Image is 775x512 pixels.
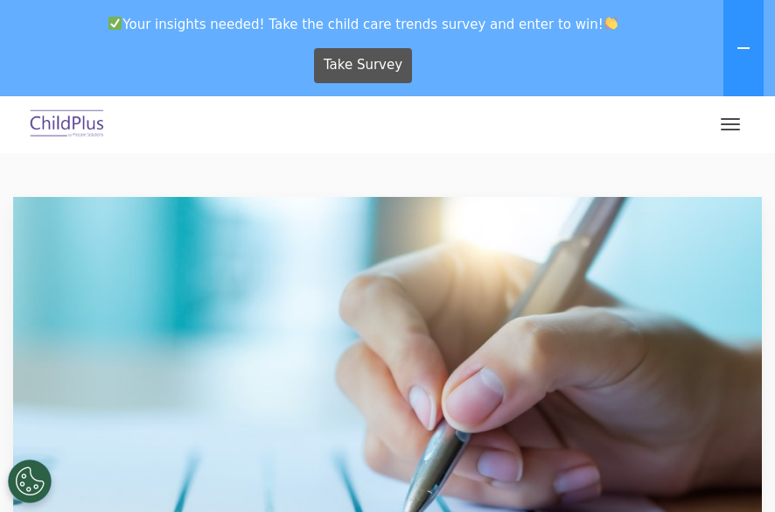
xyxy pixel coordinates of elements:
[314,48,413,83] a: Take Survey
[324,50,402,81] span: Take Survey
[7,7,720,41] span: Your insights needed! Take the child care trends survey and enter to win!
[604,17,618,30] img: 👏
[108,17,122,30] img: ✅
[26,104,108,145] img: ChildPlus by Procare Solutions
[8,459,52,503] button: Cookies Settings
